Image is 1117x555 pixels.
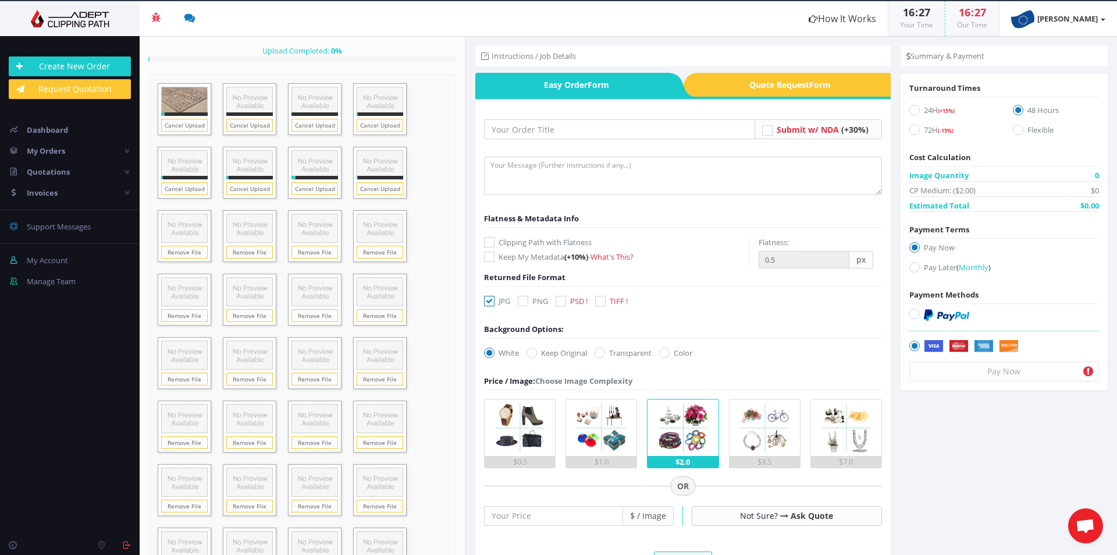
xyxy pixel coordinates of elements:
a: Remove File [161,246,208,259]
a: Remove File [357,373,403,386]
span: Image Quantity [909,169,969,181]
a: Remove File [357,436,403,449]
a: Submit w/ NDA (+30%) [777,124,869,135]
span: Returned File Format [484,272,565,282]
div: $1.0 [566,456,636,468]
a: Remove File [291,309,338,322]
a: Remove File [291,373,338,386]
span: (+15%) [938,107,955,115]
span: PSD ! [570,296,588,306]
a: Cancel Upload [357,119,403,132]
span: Manage Team [27,276,76,287]
a: Cancel Upload [226,182,273,195]
a: Remove File [161,436,208,449]
img: 5.png [818,400,874,456]
a: Remove File [161,500,208,512]
span: $0 [1091,185,1099,196]
span: Turnaround Times [909,83,980,93]
a: Cancel Upload [357,182,403,195]
img: Adept Graphics [9,10,131,27]
span: (+30%) [841,124,869,135]
a: Remove File [291,500,338,512]
a: Remove File [291,436,338,449]
label: Flatness: [759,236,789,248]
a: Remove File [226,246,273,259]
span: Quote Request [698,73,891,97]
label: 24H [909,104,995,120]
span: (-15%) [938,127,954,135]
a: Remove File [161,309,208,322]
div: Choose Image Complexity [484,375,632,387]
i: Form [588,79,609,90]
span: Cost Calculation [909,152,971,162]
span: Submit w/ NDA [777,124,839,135]
label: 48 Hours [1013,104,1099,120]
a: Remove File [357,500,403,512]
label: Pay Now [909,242,1099,257]
a: Create New Order [9,56,131,76]
label: Color [659,347,692,359]
i: Form [809,79,831,90]
img: 4.png [737,400,793,456]
img: 3.png [655,400,712,456]
span: Easy Order [475,73,668,97]
a: Remove File [161,373,208,386]
label: Clipping Path with Flatness [484,236,749,248]
span: Payment Methods [909,289,979,300]
span: Dashboard [27,125,68,135]
a: Remove File [226,373,273,386]
label: White [484,347,519,359]
div: $2.0 [648,456,718,468]
span: Quotations [27,167,70,177]
a: Cancel Upload [291,182,338,195]
img: Securely by Stripe [924,340,1019,353]
label: Keep Original [527,347,587,359]
span: 0 [331,45,335,56]
span: $ / Image [623,506,674,526]
a: Remove File [226,309,273,322]
span: 16 [903,5,915,19]
a: Cancel Upload [161,119,208,132]
a: Cancel Upload [226,119,273,132]
a: Remove File [357,246,403,259]
a: Quote RequestForm [698,73,891,97]
a: Ask Quote [791,510,833,521]
a: How It Works [797,1,888,36]
a: Request Quotation [9,79,131,99]
label: Pay Later [909,261,1099,277]
span: Support Messages [27,221,91,232]
div: Upload Completed: [148,45,456,56]
span: 27 [974,5,986,19]
label: JPG [484,295,510,307]
img: 1.png [492,400,548,456]
span: : [915,5,919,19]
a: Cancel Upload [161,182,208,195]
a: What's This? [590,252,634,262]
a: [PERSON_NAME] [999,1,1117,36]
span: (+10%) [564,252,588,262]
a: Remove File [226,436,273,449]
div: $7.0 [811,456,881,468]
span: My Account [27,255,68,266]
a: Easy OrderForm [475,73,668,97]
span: px [849,251,873,268]
span: Invoices [27,188,58,198]
span: TIFF ! [610,296,628,306]
span: 16 [959,5,970,19]
img: 2.png [573,400,629,456]
li: Instructions / Job Details [481,50,576,62]
span: Monthly [959,262,988,273]
span: 0 [1095,169,1099,181]
a: Remove File [357,309,403,322]
span: Price / Image: [484,376,535,386]
span: 27 [919,5,930,19]
a: (-15%) [938,125,954,135]
span: : [970,5,974,19]
input: Your Order Title [484,119,755,139]
a: (Monthly) [956,262,991,273]
span: OR [670,476,696,496]
div: $3.5 [730,456,800,468]
strong: [PERSON_NAME] [1037,13,1098,24]
span: $0.00 [1080,200,1099,211]
label: PNG [518,295,548,307]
